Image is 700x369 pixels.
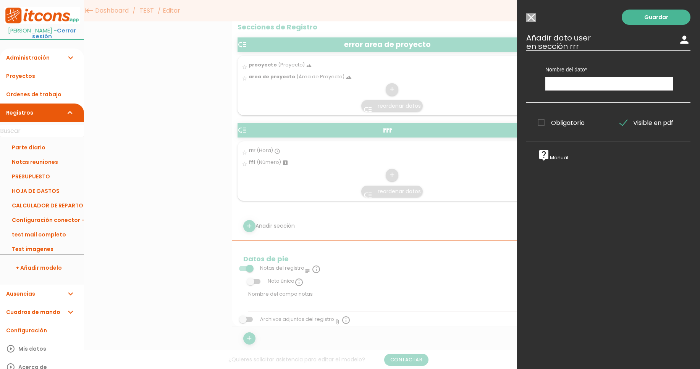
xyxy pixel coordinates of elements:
[526,34,690,50] h3: Añadir dato user en sección rrr
[538,118,585,128] span: Obligatorio
[620,118,673,128] span: Visible en pdf
[538,154,568,161] a: live_helpManual
[678,34,690,46] i: person
[545,66,673,73] label: Nombre del dato
[538,149,550,161] i: live_help
[622,10,690,25] a: Guardar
